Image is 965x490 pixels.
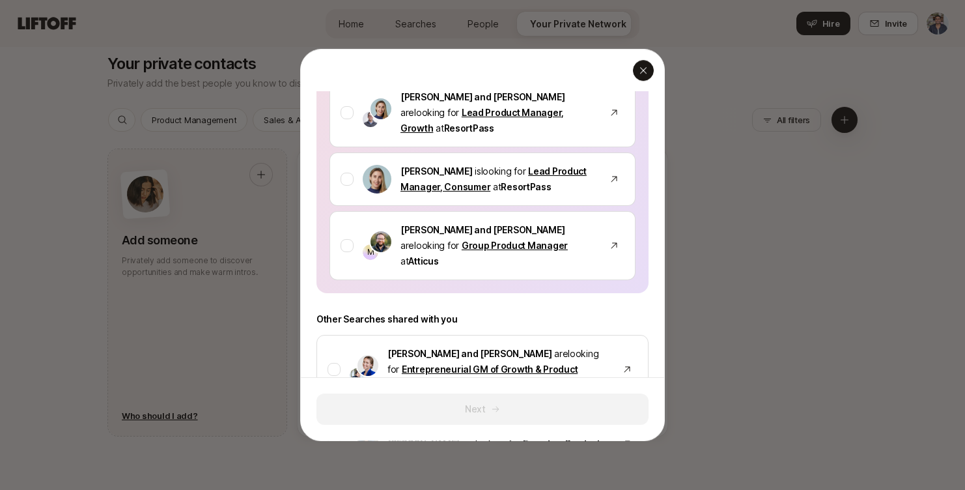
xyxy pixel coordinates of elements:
img: Hayley Darden [350,368,365,384]
img: Amy Krym [371,98,391,119]
span: [PERSON_NAME] and [PERSON_NAME] [400,224,565,235]
p: are looking for at [400,222,596,269]
span: ResortPass [444,122,494,134]
span: [PERSON_NAME] and [PERSON_NAME] [400,91,565,102]
img: Daniela Plattner [357,355,378,376]
a: Lead Product Manager, Growth [400,107,564,134]
p: Other Searches shared with you [316,311,649,327]
img: Ben Abrahams [371,231,391,252]
a: Group Product Manager [462,240,568,251]
p: is looking for at [400,164,596,195]
span: [PERSON_NAME] and [PERSON_NAME] [387,348,552,359]
a: Entrepreneurial GM of Growth & Product [402,364,578,375]
img: Amy Krym [363,165,391,194]
span: ResortPass [501,181,551,192]
a: Lead Product Manager, Consumer [400,166,587,192]
p: are looking for at [400,89,596,136]
img: Josh Berg [363,111,378,127]
span: [PERSON_NAME] [400,166,472,177]
p: are looking for at [387,346,609,393]
span: Atticus [408,255,438,267]
p: M [367,244,374,260]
